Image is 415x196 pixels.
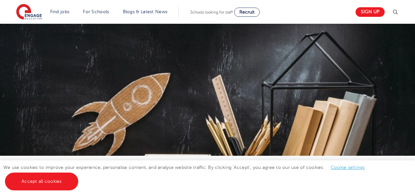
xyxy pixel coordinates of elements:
[123,9,168,14] a: Blogs & Latest News
[331,165,365,170] a: Cookie settings
[5,173,78,190] a: Accept all cookies
[239,10,255,15] span: Recruit
[190,10,233,15] span: Schools looking for staff
[356,7,385,17] a: Sign up
[83,9,109,14] a: For Schools
[234,8,260,17] a: Recruit
[16,4,42,20] img: Engage Education
[3,165,371,184] span: We use cookies to improve your experience, personalise content, and analyse website traffic. By c...
[50,9,70,14] a: Find jobs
